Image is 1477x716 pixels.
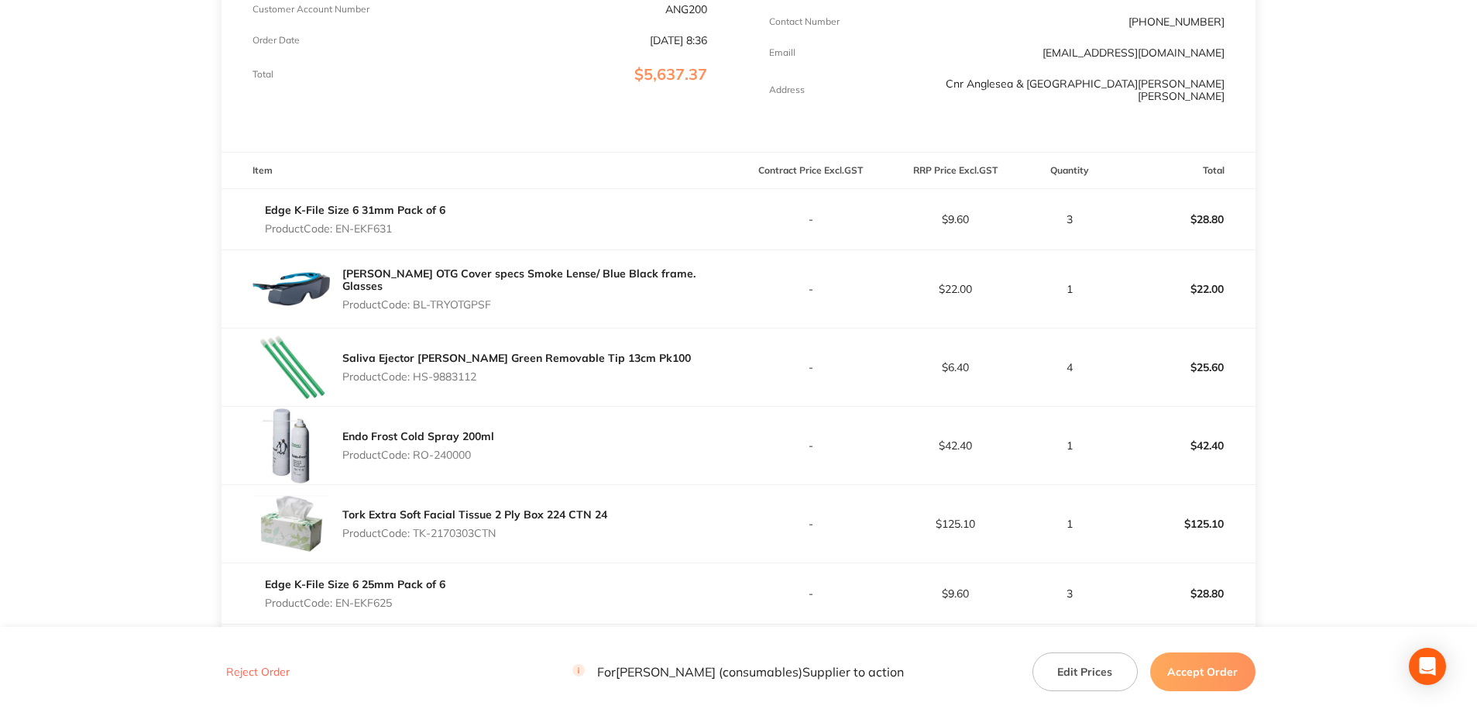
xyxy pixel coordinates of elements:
p: 4 [1029,361,1110,373]
p: Contact Number [769,16,840,27]
p: $42.40 [884,439,1027,452]
button: Accept Order [1150,652,1255,690]
p: Product Code: EN-EKF631 [265,222,445,235]
p: For [PERSON_NAME] (consumables) Supplier to action [572,664,904,679]
img: ZnY4NTVkZw [252,329,330,406]
th: Quantity [1028,153,1111,189]
button: Edit Prices [1032,652,1138,690]
p: $9.60 [884,587,1027,600]
p: 1 [1029,283,1110,295]
p: 3 [1029,213,1110,225]
p: $28.80 [1111,201,1255,238]
p: - [739,283,882,295]
p: - [739,361,882,373]
img: aHB3OHNoNw [252,625,330,702]
p: [PHONE_NUMBER] [1128,15,1225,28]
p: Cnr Anglesea & [GEOGRAPHIC_DATA][PERSON_NAME][PERSON_NAME] [921,77,1225,102]
img: bTlmOHpmaw [252,485,330,563]
a: [PERSON_NAME] OTG Cover specs Smoke Lense/ Blue Black frame. Glasses [342,267,696,293]
th: Item [222,153,738,189]
p: ANG200 [665,3,707,15]
button: Reject Order [222,665,294,679]
a: Edge K-File Size 6 25mm Pack of 6 [265,577,445,591]
p: $125.10 [1111,505,1255,542]
p: - [739,518,882,530]
p: $42.40 [1111,427,1255,464]
div: Open Intercom Messenger [1409,648,1446,685]
a: [EMAIL_ADDRESS][DOMAIN_NAME] [1042,46,1225,60]
p: 1 [1029,518,1110,530]
p: - [739,587,882,600]
p: 1 [1029,439,1110,452]
p: - [739,439,882,452]
p: $9.60 [884,213,1027,225]
p: Total [252,69,273,80]
img: M2Y0b2Y0Ng [252,407,330,484]
p: Product Code: HS-9883112 [342,370,691,383]
p: $125.10 [884,518,1027,530]
span: $5,637.37 [634,64,707,84]
p: Customer Account Number [252,4,369,15]
a: Edge K-File Size 6 31mm Pack of 6 [265,203,445,217]
p: Product Code: EN-EKF625 [265,597,445,609]
p: Order Date [252,35,300,46]
a: Endo Frost Cold Spray 200ml [342,429,494,443]
a: Saliva Ejector [PERSON_NAME] Green Removable Tip 13cm Pk100 [342,351,691,365]
th: Contract Price Excl. GST [738,153,883,189]
p: $6.40 [884,361,1027,373]
th: RRP Price Excl. GST [883,153,1028,189]
p: $25.60 [1111,349,1255,386]
p: $22.00 [1111,270,1255,308]
a: Tork Extra Soft Facial Tissue 2 Ply Box 224 CTN 24 [342,508,607,522]
p: Product Code: BL-TRYOTGPSF [342,298,738,311]
p: - [739,213,882,225]
p: Address [769,84,805,95]
p: $22.00 [884,283,1027,295]
p: 3 [1029,587,1110,600]
img: bmk5ZXMyMw [252,250,330,328]
p: Product Code: RO-240000 [342,449,494,461]
p: $28.80 [1111,575,1255,612]
th: Total [1111,153,1255,189]
p: [DATE] 8:36 [650,34,707,46]
p: Product Code: TK-2170303CTN [342,527,607,539]
p: Emaill [769,47,795,58]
